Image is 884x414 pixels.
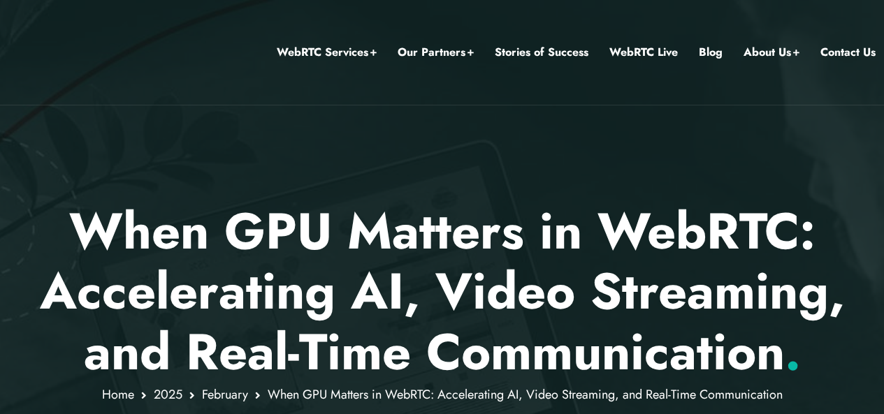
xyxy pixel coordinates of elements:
[699,43,723,61] a: Blog
[820,43,876,61] a: Contact Us
[202,385,248,404] a: February
[744,43,799,61] a: About Us
[102,385,134,404] a: Home
[33,201,851,382] p: When GPU Matters in WebRTC: Accelerating AI, Video Streaming, and Real-Time Communication
[277,43,377,61] a: WebRTC Services
[398,43,474,61] a: Our Partners
[609,43,678,61] a: WebRTC Live
[785,316,801,388] span: .
[495,43,588,61] a: Stories of Success
[268,385,783,404] span: When GPU Matters in WebRTC: Accelerating AI, Video Streaming, and Real-Time Communication
[154,385,182,404] a: 2025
